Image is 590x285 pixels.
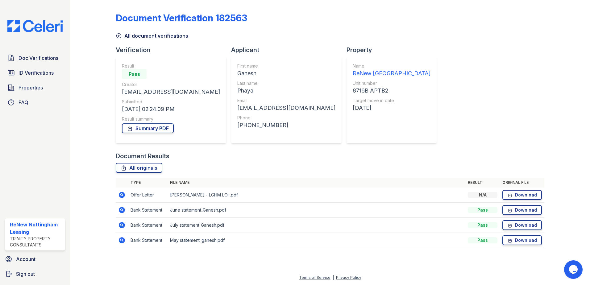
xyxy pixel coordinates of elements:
span: FAQ [19,99,28,106]
div: Pass [468,237,497,243]
td: Offer Letter [128,188,168,203]
a: All originals [116,163,162,173]
div: Pass [468,207,497,213]
a: Privacy Policy [336,275,361,280]
div: ReNew [GEOGRAPHIC_DATA] [353,69,430,78]
div: Pass [468,222,497,228]
a: Download [502,220,542,230]
a: Sign out [2,268,68,280]
div: Email [237,97,335,104]
td: May statement_ganesh.pdf [168,233,465,248]
th: Result [465,178,500,188]
a: Download [502,190,542,200]
div: Creator [122,81,220,88]
img: CE_Logo_Blue-a8612792a0a2168367f1c8372b55b34899dd931a85d93a1a3d3e32e68fde9ad4.png [2,20,68,32]
td: Bank Statement [128,218,168,233]
td: Bank Statement [128,233,168,248]
td: June statement_Ganesh.pdf [168,203,465,218]
span: ID Verifications [19,69,54,76]
span: Sign out [16,270,35,278]
td: [PERSON_NAME] - LGHM LOI .pdf [168,188,465,203]
div: Document Verification 182563 [116,12,247,23]
a: Properties [5,81,65,94]
div: ReNew Nottingham Leasing [10,221,63,236]
a: Name ReNew [GEOGRAPHIC_DATA] [353,63,430,78]
a: ID Verifications [5,67,65,79]
a: Doc Verifications [5,52,65,64]
th: Original file [500,178,544,188]
div: Property [347,46,442,54]
a: Summary PDF [122,123,174,133]
div: Verification [116,46,231,54]
div: [PHONE_NUMBER] [237,121,335,130]
th: Type [128,178,168,188]
div: Document Results [116,152,169,160]
td: July statement_Ganesh.pdf [168,218,465,233]
span: Doc Verifications [19,54,58,62]
div: Result [122,63,220,69]
span: Account [16,255,35,263]
iframe: chat widget [564,260,584,279]
a: All document verifications [116,32,188,39]
a: Terms of Service [299,275,330,280]
div: Phayal [237,86,335,95]
div: Phone [237,115,335,121]
a: Download [502,205,542,215]
div: Target move in date [353,97,430,104]
div: First name [237,63,335,69]
a: FAQ [5,96,65,109]
div: Applicant [231,46,347,54]
a: Download [502,235,542,245]
th: File name [168,178,465,188]
div: Name [353,63,430,69]
div: [EMAIL_ADDRESS][DOMAIN_NAME] [122,88,220,96]
div: Result summary [122,116,220,122]
div: [EMAIL_ADDRESS][DOMAIN_NAME] [237,104,335,112]
div: Pass [122,69,147,79]
a: Account [2,253,68,265]
div: [DATE] [353,104,430,112]
div: Ganesh [237,69,335,78]
div: [DATE] 02:24:09 PM [122,105,220,114]
div: Last name [237,80,335,86]
div: N/A [468,192,497,198]
div: 8716B APTB2 [353,86,430,95]
div: | [333,275,334,280]
span: Properties [19,84,43,91]
div: Unit number [353,80,430,86]
td: Bank Statement [128,203,168,218]
div: Trinity Property Consultants [10,236,63,248]
div: Submitted [122,99,220,105]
